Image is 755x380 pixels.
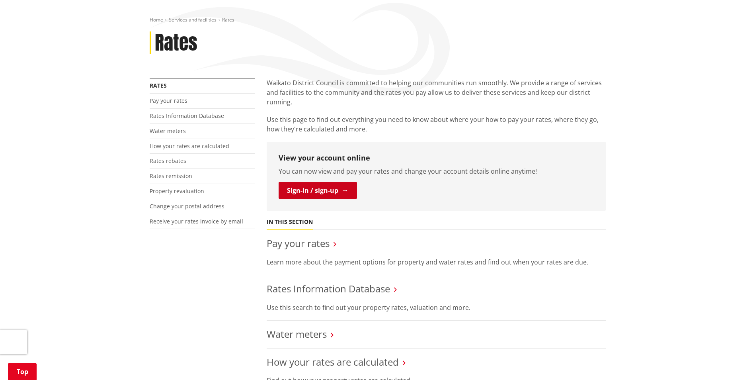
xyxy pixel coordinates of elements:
a: Sign-in / sign-up [279,182,357,199]
p: Use this page to find out everything you need to know about where your how to pay your rates, whe... [267,115,606,134]
a: Water meters [267,327,327,341]
p: Learn more about the payment options for property and water rates and find out when your rates ar... [267,257,606,267]
span: Rates [222,16,234,23]
a: Rates [150,82,167,89]
a: Rates remission [150,172,192,180]
iframe: Messenger Launcher [718,347,747,375]
nav: breadcrumb [150,17,606,24]
a: Services and facilities [169,16,217,23]
a: Pay your rates [267,237,330,250]
p: Waikato District Council is committed to helping our communities run smoothly. We provide a range... [267,78,606,107]
p: Use this search to find out your property rates, valuation and more. [267,303,606,312]
a: Rates Information Database [150,112,224,119]
a: Change your postal address [150,202,224,210]
a: Water meters [150,127,186,135]
a: Home [150,16,163,23]
p: You can now view and pay your rates and change your account details online anytime! [279,166,594,176]
a: Rates Information Database [267,282,390,295]
a: How your rates are calculated [267,355,399,368]
a: Property revaluation [150,187,204,195]
a: Receive your rates invoice by email [150,217,243,225]
h5: In this section [267,219,313,225]
h3: View your account online [279,154,594,163]
h1: Rates [155,31,197,55]
a: How your rates are calculated [150,142,229,150]
a: Top [8,363,37,380]
a: Pay your rates [150,97,187,104]
a: Rates rebates [150,157,186,165]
